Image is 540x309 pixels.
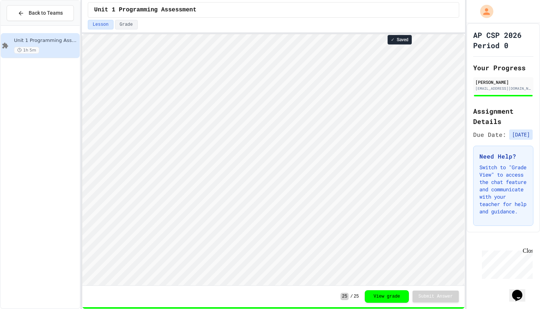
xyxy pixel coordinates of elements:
div: My Account [472,3,495,20]
span: Due Date: [473,130,506,139]
span: 25 [341,293,349,300]
span: Submit Answer [418,294,453,299]
h2: Assignment Details [473,106,533,127]
button: Back to Teams [7,5,74,21]
div: Chat with us now!Close [3,3,51,47]
span: ✓ [391,37,395,43]
h1: AP CSP 2026 Period 0 [473,30,533,50]
button: View grade [365,290,409,303]
h2: Your Progress [473,63,533,73]
p: Switch to "Grade View" to access the chat feature and communicate with your teacher for help and ... [479,164,527,215]
div: [EMAIL_ADDRESS][DOMAIN_NAME] [475,86,531,91]
iframe: chat widget [479,248,533,279]
span: Unit 1 Programming Assessment [94,6,196,14]
span: 25 [354,294,359,299]
button: Lesson [88,20,113,29]
span: Unit 1 Programming Assessment [14,38,78,44]
button: Submit Answer [413,291,459,302]
span: 1h 5m [14,47,39,54]
div: [PERSON_NAME] [475,79,531,85]
span: Saved [397,37,408,43]
button: Grade [115,20,138,29]
iframe: chat widget [509,280,533,302]
span: / [350,294,353,299]
span: Back to Teams [29,9,63,17]
h3: Need Help? [479,152,527,161]
span: [DATE] [509,129,533,140]
iframe: Snap! Programming Environment [82,34,464,285]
